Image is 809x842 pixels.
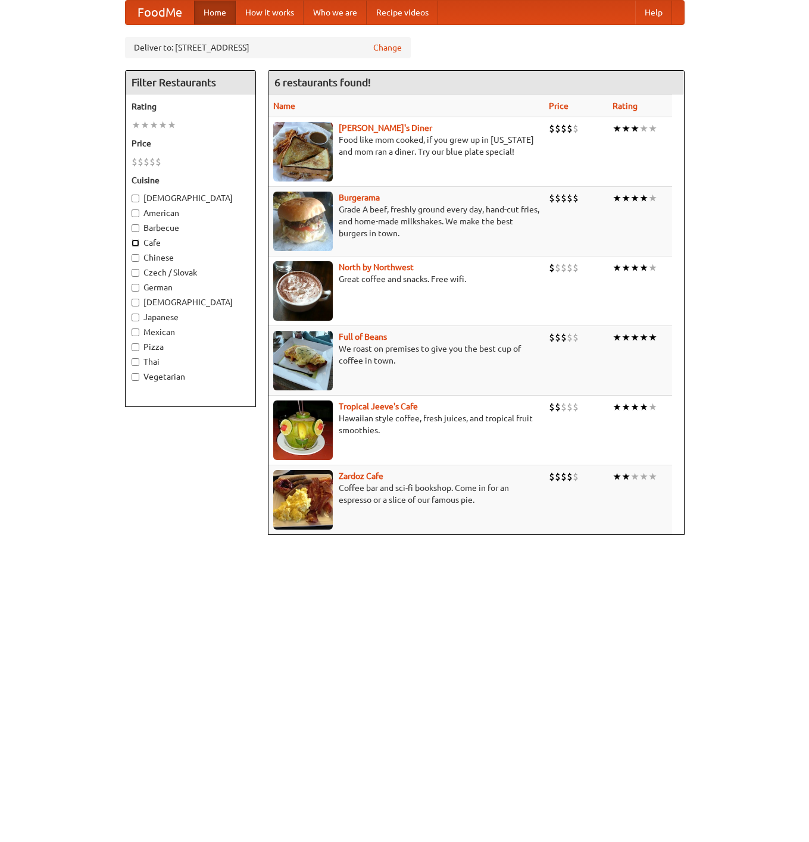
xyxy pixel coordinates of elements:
[273,134,539,158] p: Food like mom cooked, if you grew up in [US_STATE] and mom ran a diner. Try our blue plate special!
[648,470,657,483] li: ★
[273,122,333,181] img: sallys.jpg
[132,326,249,338] label: Mexican
[132,314,139,321] input: Japanese
[621,470,630,483] li: ★
[132,269,139,277] input: Czech / Slovak
[132,239,139,247] input: Cafe
[273,101,295,111] a: Name
[555,122,561,135] li: $
[132,237,249,249] label: Cafe
[567,261,573,274] li: $
[635,1,672,24] a: Help
[630,331,639,344] li: ★
[339,332,387,342] a: Full of Beans
[613,400,621,414] li: ★
[567,192,573,205] li: $
[555,331,561,344] li: $
[125,37,411,58] div: Deliver to: [STREET_ADDRESS]
[567,122,573,135] li: $
[132,254,139,262] input: Chinese
[155,155,161,168] li: $
[573,400,579,414] li: $
[613,470,621,483] li: ★
[339,193,380,202] a: Burgerama
[549,400,555,414] li: $
[630,261,639,274] li: ★
[273,192,333,251] img: burgerama.jpg
[567,470,573,483] li: $
[561,261,567,274] li: $
[132,296,249,308] label: [DEMOGRAPHIC_DATA]
[561,331,567,344] li: $
[304,1,367,24] a: Who we are
[132,358,139,366] input: Thai
[158,118,167,132] li: ★
[648,400,657,414] li: ★
[555,470,561,483] li: $
[273,273,539,285] p: Great coffee and snacks. Free wifi.
[132,174,249,186] h5: Cuisine
[621,261,630,274] li: ★
[132,328,139,336] input: Mexican
[167,118,176,132] li: ★
[561,122,567,135] li: $
[621,400,630,414] li: ★
[549,192,555,205] li: $
[132,155,138,168] li: $
[132,207,249,219] label: American
[561,192,567,205] li: $
[132,284,139,292] input: German
[613,261,621,274] li: ★
[567,331,573,344] li: $
[555,400,561,414] li: $
[132,224,139,232] input: Barbecue
[648,331,657,344] li: ★
[132,118,140,132] li: ★
[273,343,539,367] p: We roast on premises to give you the best cup of coffee in town.
[561,400,567,414] li: $
[639,400,648,414] li: ★
[630,470,639,483] li: ★
[339,262,414,272] a: North by Northwest
[630,122,639,135] li: ★
[373,42,402,54] a: Change
[132,137,249,149] h5: Price
[648,192,657,205] li: ★
[339,123,432,133] a: [PERSON_NAME]'s Diner
[132,356,249,368] label: Thai
[639,122,648,135] li: ★
[573,261,579,274] li: $
[149,155,155,168] li: $
[132,267,249,278] label: Czech / Slovak
[132,222,249,234] label: Barbecue
[149,118,158,132] li: ★
[138,155,143,168] li: $
[273,261,333,321] img: north.jpg
[613,101,638,111] a: Rating
[549,331,555,344] li: $
[132,371,249,383] label: Vegetarian
[132,343,139,351] input: Pizza
[639,261,648,274] li: ★
[236,1,304,24] a: How it works
[639,470,648,483] li: ★
[549,122,555,135] li: $
[339,471,383,481] b: Zardoz Cafe
[132,299,139,306] input: [DEMOGRAPHIC_DATA]
[639,331,648,344] li: ★
[194,1,236,24] a: Home
[132,101,249,112] h5: Rating
[273,400,333,460] img: jeeves.jpg
[613,331,621,344] li: ★
[132,311,249,323] label: Japanese
[126,1,194,24] a: FoodMe
[561,470,567,483] li: $
[273,204,539,239] p: Grade A beef, freshly ground every day, hand-cut fries, and home-made milkshakes. We make the bes...
[549,101,569,111] a: Price
[621,192,630,205] li: ★
[339,402,418,411] a: Tropical Jeeve's Cafe
[613,122,621,135] li: ★
[573,192,579,205] li: $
